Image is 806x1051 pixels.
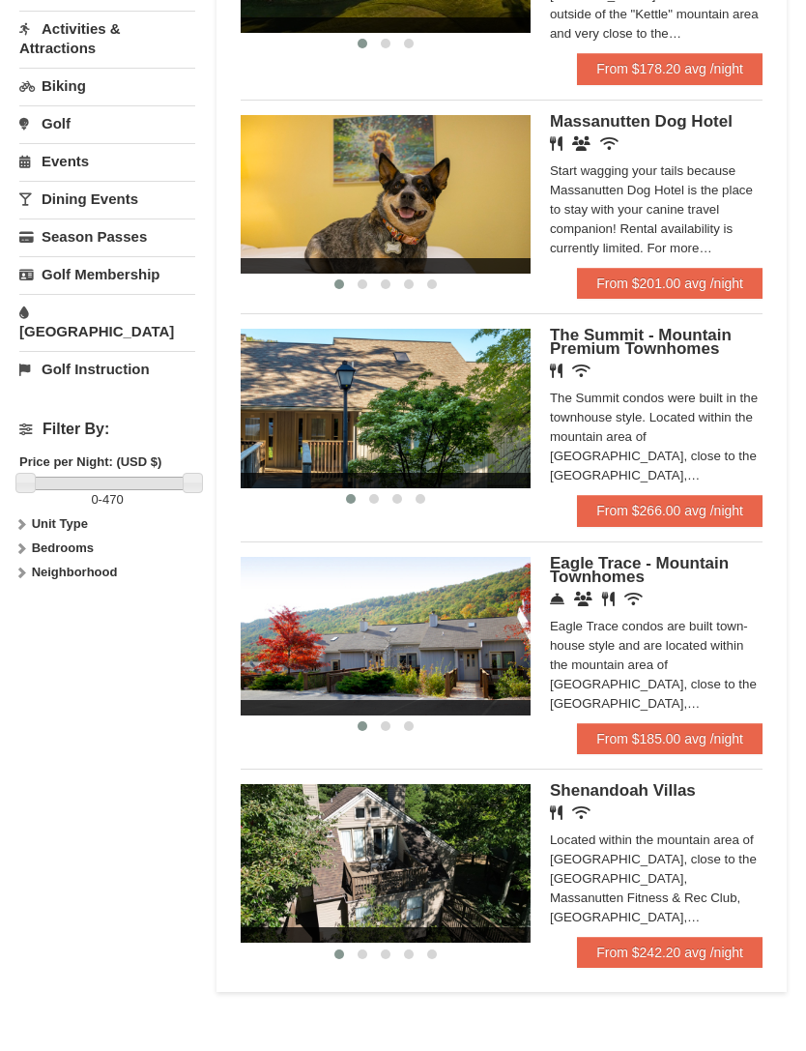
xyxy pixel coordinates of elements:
[600,137,619,152] i: Wireless Internet (free)
[19,182,195,218] a: Dining Events
[577,54,763,85] a: From $178.20 avg /night
[572,365,590,379] i: Wireless Internet (free)
[19,69,195,104] a: Biking
[550,113,733,131] span: Massanutten Dog Hotel
[550,390,763,486] div: The Summit condos were built in the townhouse style. Located within the mountain area of [GEOGRAP...
[550,162,763,259] div: Start wagging your tails because Massanutten Dog Hotel is the place to stay with your canine trav...
[577,938,763,969] a: From $242.20 avg /night
[577,496,763,527] a: From $266.00 avg /night
[550,782,696,801] span: Shenandoah Villas
[19,455,161,470] strong: Price per Night: (USD $)
[32,517,88,532] strong: Unit Type
[19,106,195,142] a: Golf
[91,493,98,508] span: 0
[19,219,195,255] a: Season Passes
[572,806,590,821] i: Wireless Internet (free)
[577,269,763,300] a: From $201.00 avg /night
[19,12,195,67] a: Activities & Attractions
[577,724,763,755] a: From $185.00 avg /night
[19,491,195,511] label: -
[602,593,615,607] i: Restaurant
[574,593,592,607] i: Conference Facilities
[19,422,195,439] h4: Filter By:
[32,566,118,580] strong: Neighborhood
[550,618,763,715] div: Eagle Trace condos are built town-house style and are located within the mountain area of [GEOGRA...
[550,806,562,821] i: Restaurant
[550,832,763,928] div: Located within the mountain area of [GEOGRAPHIC_DATA], close to the [GEOGRAPHIC_DATA], Massanutte...
[550,555,729,587] span: Eagle Trace - Mountain Townhomes
[19,257,195,293] a: Golf Membership
[32,541,94,556] strong: Bedrooms
[102,493,124,508] span: 470
[19,295,195,350] a: [GEOGRAPHIC_DATA]
[19,352,195,388] a: Golf Instruction
[550,327,732,359] span: The Summit - Mountain Premium Townhomes
[19,144,195,180] a: Events
[550,365,562,379] i: Restaurant
[624,593,643,607] i: Wireless Internet (free)
[572,137,590,152] i: Banquet Facilities
[550,593,564,607] i: Concierge Desk
[550,137,562,152] i: Restaurant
